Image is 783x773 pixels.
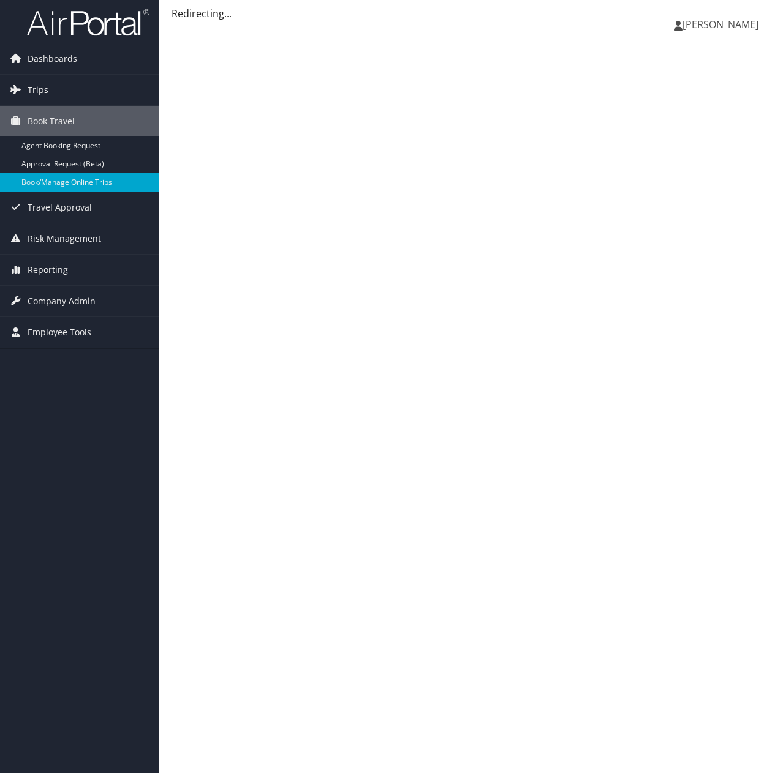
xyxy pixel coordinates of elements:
span: [PERSON_NAME] [683,18,758,31]
img: airportal-logo.png [27,8,149,37]
span: Book Travel [28,106,75,136]
span: Reporting [28,255,68,285]
span: Dashboards [28,43,77,74]
span: Company Admin [28,286,96,316]
a: [PERSON_NAME] [674,6,771,43]
div: Redirecting... [172,6,771,21]
span: Travel Approval [28,192,92,223]
span: Employee Tools [28,317,91,348]
span: Risk Management [28,223,101,254]
span: Trips [28,75,48,105]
